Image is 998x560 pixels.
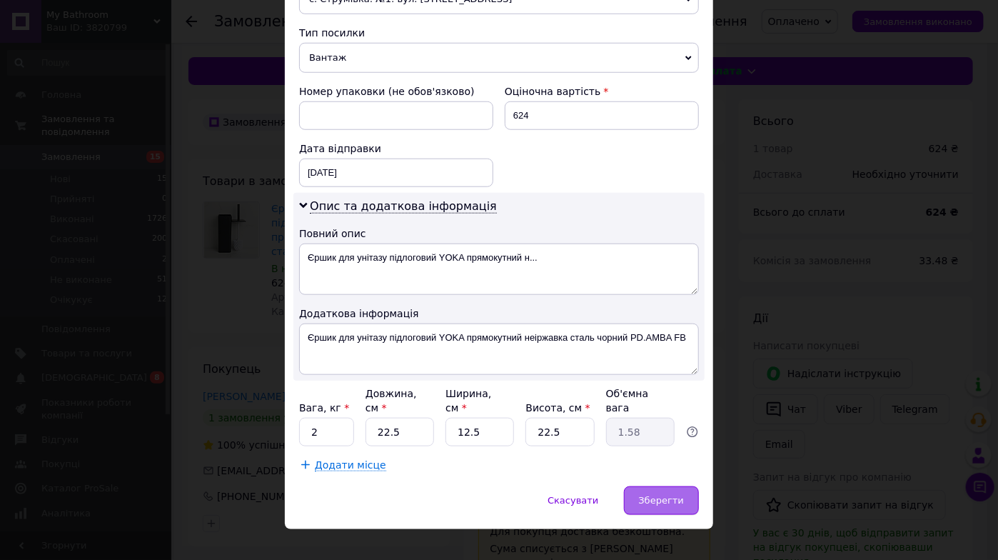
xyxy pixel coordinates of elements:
label: Ширина, см [445,388,491,414]
div: Дата відправки [299,141,493,156]
div: Повний опис [299,226,699,241]
label: Довжина, см [366,388,417,414]
span: Тип посилки [299,27,365,39]
div: Номер упаковки (не обов'язково) [299,84,493,99]
div: Додаткова інформація [299,306,699,321]
label: Висота, см [525,402,590,414]
textarea: Єршик для унітазу підлоговий YOKA прямокутний неіржавка сталь чорний PD.AMBA FB [299,324,699,375]
span: Скасувати [548,495,598,506]
span: Вантаж [299,43,699,73]
label: Вага, кг [299,402,349,414]
div: Об'ємна вага [606,386,675,415]
span: Додати місце [315,459,386,471]
span: Зберегти [639,495,684,506]
textarea: Єршик для унітазу підлоговий YOKA прямокутний н... [299,244,699,295]
div: Оціночна вартість [505,84,699,99]
span: Опис та додаткова інформація [310,199,497,214]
